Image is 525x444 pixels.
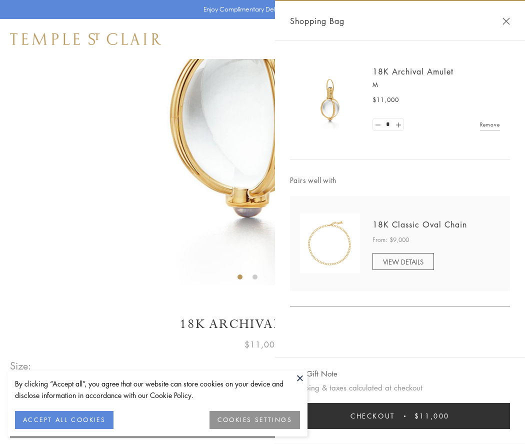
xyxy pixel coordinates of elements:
[372,253,434,270] a: VIEW DETAILS
[372,95,399,105] span: $11,000
[480,119,500,130] a: Remove
[383,257,423,266] span: VIEW DETAILS
[300,70,360,130] img: 18K Archival Amulet
[290,403,510,429] button: Checkout $11,000
[15,378,300,401] div: By clicking “Accept all”, you agree that our website can store cookies on your device and disclos...
[15,411,113,429] button: ACCEPT ALL COOKIES
[372,66,453,77] a: 18K Archival Amulet
[290,367,337,380] button: Add Gift Note
[10,357,32,374] span: Size:
[290,174,510,186] span: Pairs well with
[414,410,449,421] span: $11,000
[10,315,515,333] h1: 18K Archival Amulet
[372,219,467,230] a: 18K Classic Oval Chain
[372,80,500,90] p: M
[244,338,280,351] span: $11,000
[290,14,344,27] span: Shopping Bag
[203,4,317,14] p: Enjoy Complimentary Delivery & Returns
[502,17,510,25] button: Close Shopping Bag
[300,213,360,273] img: N88865-OV18
[350,410,395,421] span: Checkout
[373,118,383,131] a: Set quantity to 0
[209,411,300,429] button: COOKIES SETTINGS
[10,33,161,45] img: Temple St. Clair
[393,118,403,131] a: Set quantity to 2
[372,235,409,245] span: From: $9,000
[290,381,510,394] p: Shipping & taxes calculated at checkout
